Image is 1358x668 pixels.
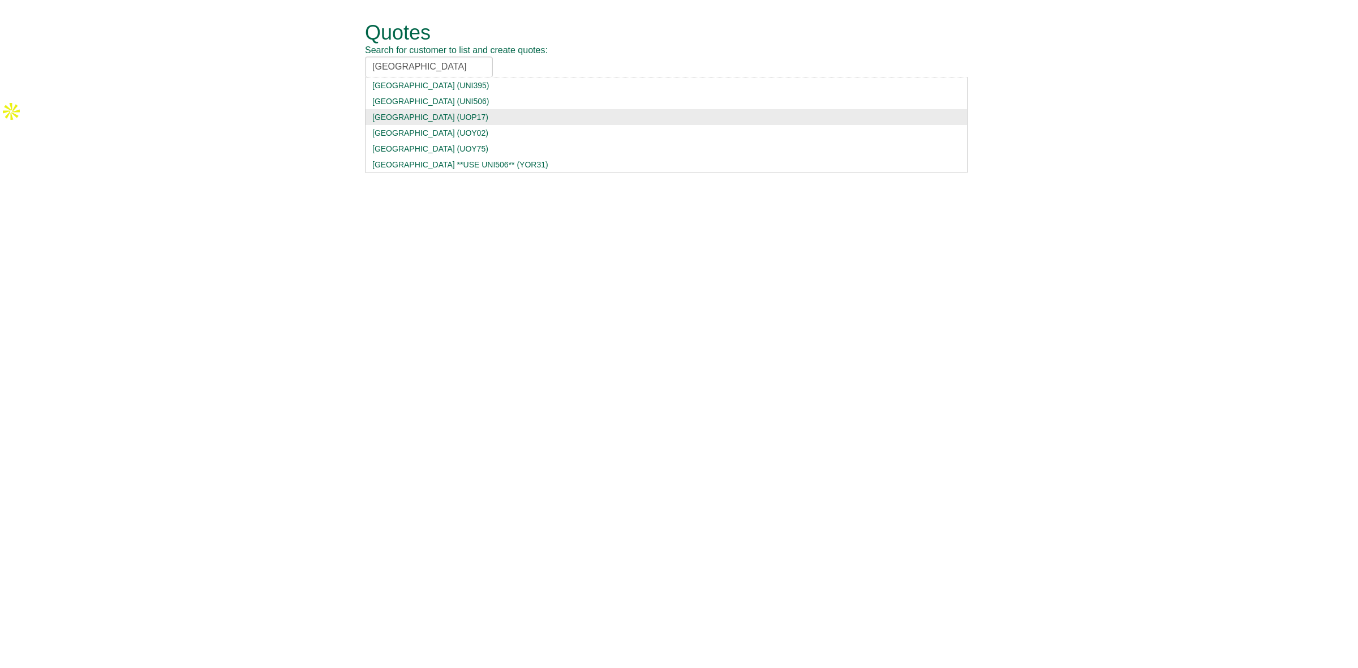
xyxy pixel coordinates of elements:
[372,96,960,107] div: [GEOGRAPHIC_DATA] (UNI506)
[372,80,960,91] div: [GEOGRAPHIC_DATA] (UNI395)
[372,143,960,154] div: [GEOGRAPHIC_DATA] (UOY75)
[372,127,960,139] div: [GEOGRAPHIC_DATA] (UOY02)
[372,111,960,123] div: [GEOGRAPHIC_DATA] (UOP17)
[372,159,960,170] div: [GEOGRAPHIC_DATA] **USE UNI506** (YOR31)
[365,21,968,44] h1: Quotes
[365,45,548,55] span: Search for customer to list and create quotes:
